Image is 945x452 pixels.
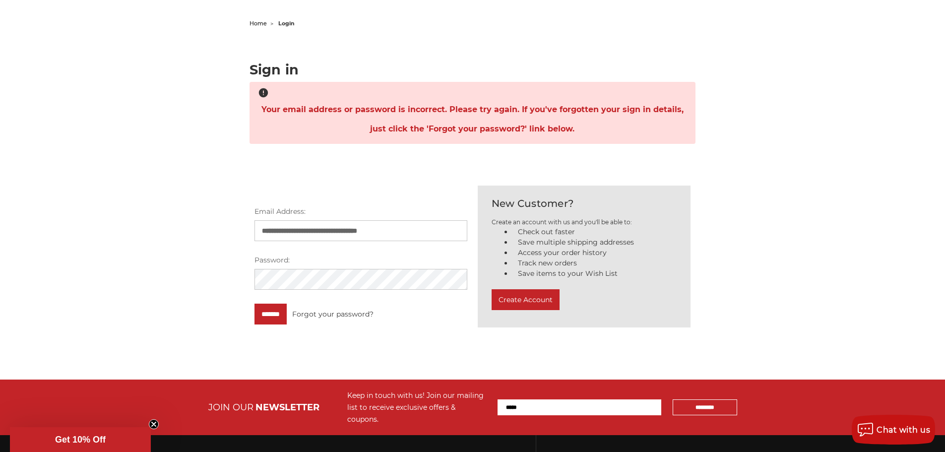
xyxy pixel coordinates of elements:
[877,425,930,435] span: Chat with us
[492,289,560,310] button: Create Account
[292,309,374,320] a: Forgot your password?
[512,227,677,237] li: Check out faster
[254,206,467,217] label: Email Address:
[512,248,677,258] li: Access your order history
[492,196,677,211] h2: New Customer?
[492,298,560,307] a: Create Account
[250,63,696,76] h1: Sign in
[255,402,319,413] span: NEWSLETTER
[254,255,467,265] label: Password:
[257,100,688,138] span: Your email address or password is incorrect. Please try again. If you've forgotten your sign in d...
[492,218,677,227] p: Create an account with us and you'll be able to:
[278,20,295,27] span: login
[512,237,677,248] li: Save multiple shipping addresses
[10,427,151,452] div: Get 10% OffClose teaser
[208,402,253,413] span: JOIN OUR
[55,435,106,445] span: Get 10% Off
[512,268,677,279] li: Save items to your Wish List
[149,419,159,429] button: Close teaser
[512,258,677,268] li: Track new orders
[250,20,267,27] a: home
[347,389,488,425] div: Keep in touch with us! Join our mailing list to receive exclusive offers & coupons.
[852,415,935,445] button: Chat with us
